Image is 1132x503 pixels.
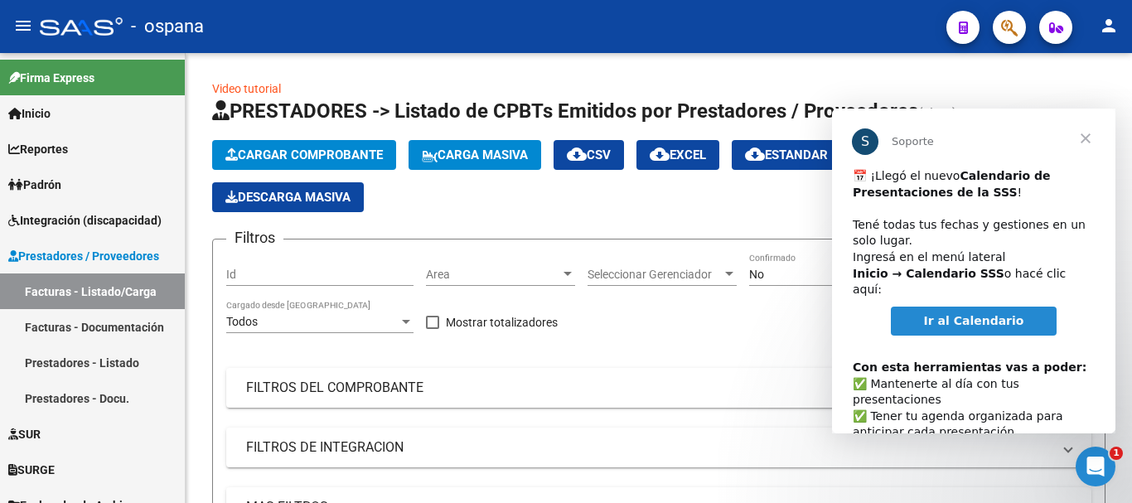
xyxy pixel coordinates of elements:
iframe: Intercom live chat [1076,447,1115,486]
button: EXCEL [636,140,719,170]
span: Todos [226,315,258,328]
mat-icon: menu [13,16,33,36]
span: Prestadores / Proveedores [8,247,159,265]
app-download-masive: Descarga masiva de comprobantes (adjuntos) [212,182,364,212]
button: Estandar [732,140,841,170]
span: PRESTADORES -> Listado de CPBTs Emitidos por Prestadores / Proveedores [212,99,918,123]
mat-icon: cloud_download [745,144,765,164]
span: Integración (discapacidad) [8,211,162,230]
mat-icon: cloud_download [567,144,587,164]
span: - ospana [131,8,204,45]
mat-expansion-panel-header: FILTROS DEL COMPROBANTE [226,368,1091,408]
span: Firma Express [8,69,94,87]
span: CSV [567,148,611,162]
button: Carga Masiva [409,140,541,170]
span: Reportes [8,140,68,158]
span: Area [426,268,560,282]
span: No [749,268,764,281]
button: Cargar Comprobante [212,140,396,170]
b: Con esta herramientas vas a poder: [21,252,254,265]
span: Estandar [745,148,828,162]
button: CSV [554,140,624,170]
span: (alt+q) [918,105,957,121]
span: Cargar Comprobante [225,148,383,162]
span: Mostrar totalizadores [446,312,558,332]
mat-panel-title: FILTROS DEL COMPROBANTE [246,379,1052,397]
div: ​✅ Mantenerte al día con tus presentaciones ✅ Tener tu agenda organizada para anticipar cada pres... [21,235,263,446]
span: Inicio [8,104,51,123]
span: EXCEL [650,148,706,162]
h3: Filtros [226,226,283,249]
iframe: Intercom live chat mensaje [832,109,1115,433]
mat-icon: person [1099,16,1119,36]
button: Descarga Masiva [212,182,364,212]
span: 1 [1110,447,1123,460]
span: SURGE [8,461,55,479]
mat-icon: cloud_download [650,144,670,164]
span: SUR [8,425,41,443]
mat-expansion-panel-header: FILTROS DE INTEGRACION [226,428,1091,467]
mat-panel-title: FILTROS DE INTEGRACION [246,438,1052,457]
span: Padrón [8,176,61,194]
a: Video tutorial [212,82,281,95]
span: Seleccionar Gerenciador [588,268,722,282]
span: Descarga Masiva [225,190,351,205]
span: Carga Masiva [422,148,528,162]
